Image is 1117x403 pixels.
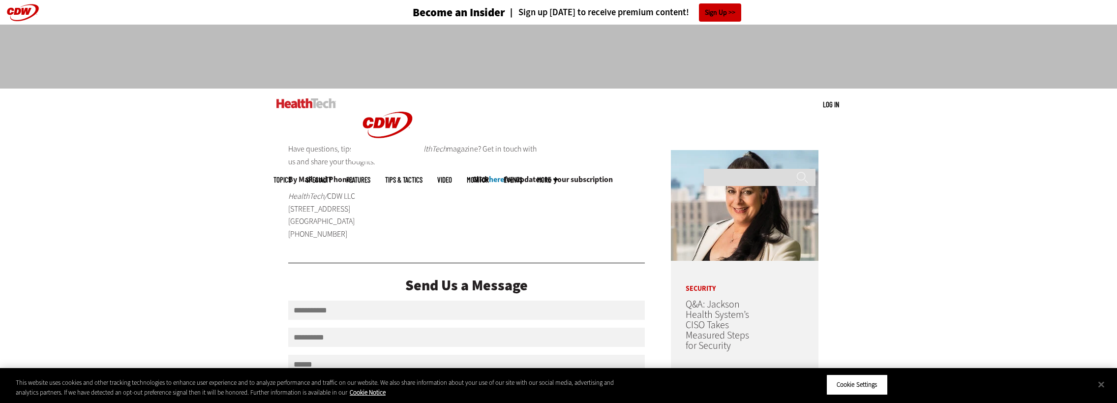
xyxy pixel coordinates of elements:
[413,7,505,18] h3: Become an Insider
[351,154,424,164] a: CDW
[823,100,839,109] a: Log in
[1090,373,1112,395] button: Close
[288,191,327,201] em: HealthTech/
[380,34,738,79] iframe: advertisement
[437,176,452,184] a: Video
[351,89,424,161] img: Home
[376,7,505,18] a: Become an Insider
[276,98,336,108] img: Home
[306,176,332,184] span: Specialty
[823,99,839,110] div: User menu
[671,271,774,292] p: Security
[288,278,645,293] div: Send Us a Message
[537,176,558,184] span: More
[350,388,386,397] a: More information about your privacy
[273,176,291,184] span: Topics
[671,150,818,261] img: Connie Barrera
[16,378,614,397] div: This website uses cookies and other tracking technologies to enhance user experience and to analy...
[826,374,888,395] button: Cookie Settings
[385,176,423,184] a: Tips & Tactics
[699,3,741,22] a: Sign Up
[686,298,749,352] a: Q&A: Jackson Health System’s CISO Takes Measured Steps for Security
[504,176,522,184] a: Events
[467,176,489,184] a: MonITor
[288,190,409,240] p: CDW LLC [STREET_ADDRESS] [GEOGRAPHIC_DATA] [PHONE_NUMBER]
[505,8,689,17] a: Sign up [DATE] to receive premium content!
[346,176,370,184] a: Features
